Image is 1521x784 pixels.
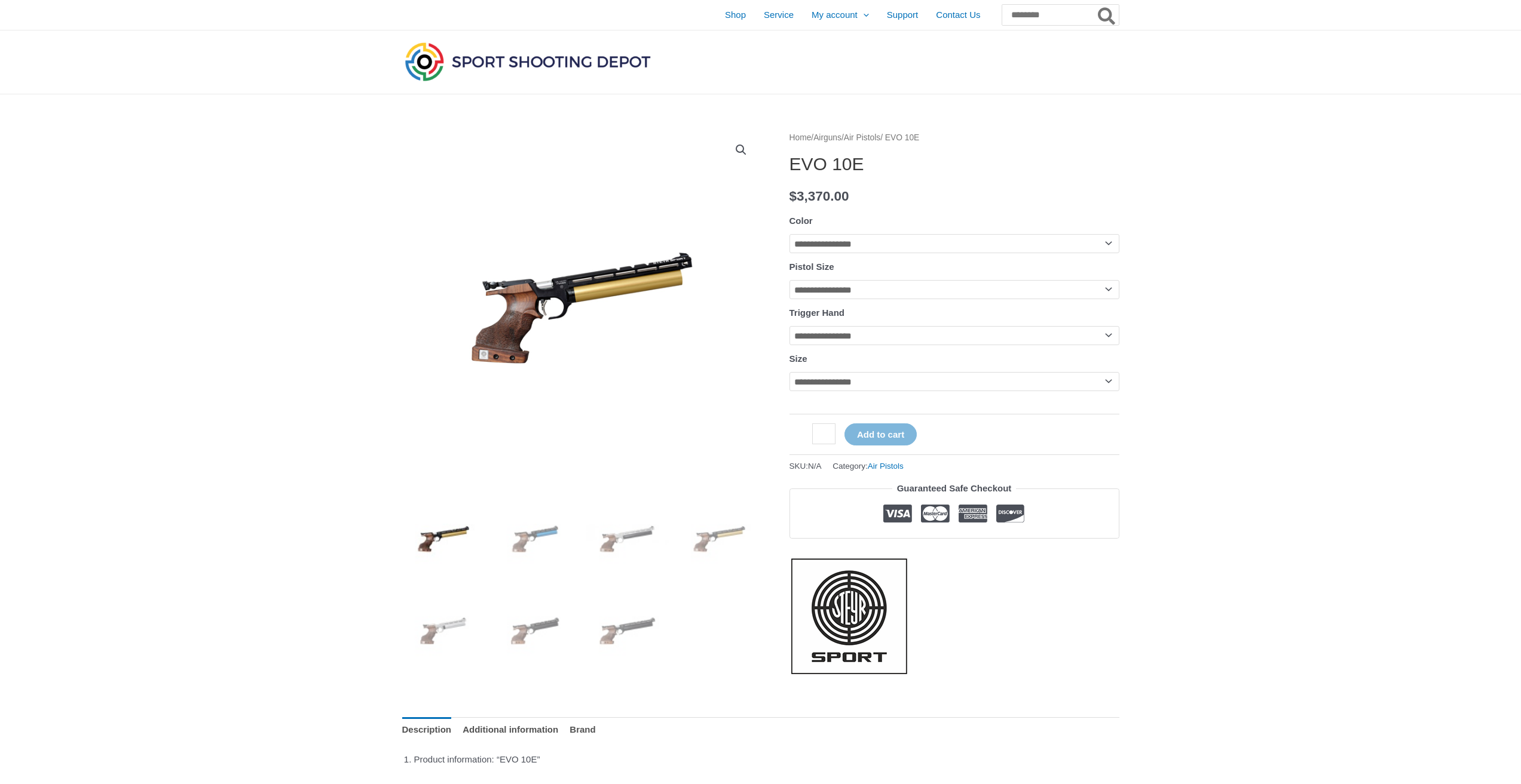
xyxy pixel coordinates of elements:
a: Brand [570,717,595,743]
a: Description [402,717,452,743]
a: Air Pistols [844,133,880,142]
a: Air Pistols [868,462,904,471]
a: Additional information [463,717,558,743]
img: Steyr EVO 10E [402,130,761,488]
a: Home [789,133,812,142]
label: Pistol Size [789,262,834,272]
span: $ [789,189,797,204]
img: EVO 10E - Image 2 [494,497,577,580]
a: View full-screen image gallery [730,139,752,161]
li: Product information: “EVO 10E” [414,751,1119,768]
label: Trigger Hand [789,308,845,318]
img: EVO 10E - Image 7 [586,589,669,672]
img: Steyr EVO 10E [402,497,485,580]
a: Airguns [813,133,841,142]
input: Product quantity [812,423,836,444]
nav: Breadcrumb [789,130,1119,146]
label: Size [789,353,807,364]
button: Search [1095,5,1119,25]
a: Steyr Sport [789,557,909,676]
h1: EVO 10E [789,153,1119,175]
img: EVO 10E - Image 6 [494,589,577,672]
span: N/A [808,462,822,471]
img: EVO 10E - Image 5 [402,589,485,672]
button: Add to cart [844,423,917,445]
img: EVO 10E - Image 3 [586,497,669,580]
img: Steyr EVO 10E [678,497,761,580]
bdi: 3,370.00 [789,189,849,204]
span: Category: [833,459,904,474]
span: SKU: [789,459,822,474]
label: Color [789,216,813,226]
img: Sport Shooting Depot [402,39,653,84]
legend: Guaranteed Safe Checkout [892,480,1017,497]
